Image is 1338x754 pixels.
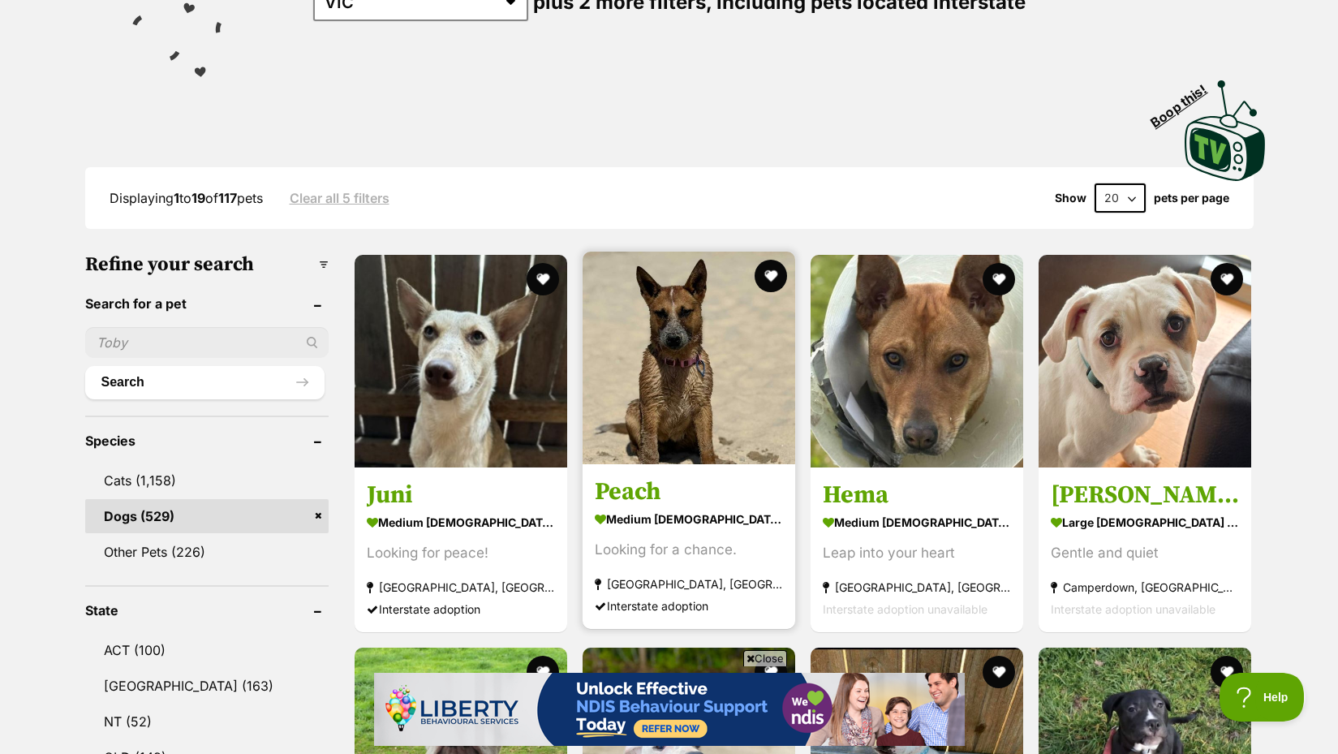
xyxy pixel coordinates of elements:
[1220,673,1306,722] iframe: Help Scout Beacon - Open
[1051,542,1239,564] div: Gentle and quiet
[85,603,329,618] header: State
[595,507,783,531] strong: medium [DEMOGRAPHIC_DATA] Dog
[527,656,559,688] button: favourite
[85,463,329,498] a: Cats (1,158)
[1185,66,1266,184] a: Boop this!
[595,573,783,595] strong: [GEOGRAPHIC_DATA], [GEOGRAPHIC_DATA]
[374,673,965,746] iframe: Advertisement
[85,535,329,569] a: Other Pets (226)
[174,190,179,206] strong: 1
[1051,511,1239,534] strong: large [DEMOGRAPHIC_DATA] Dog
[1185,80,1266,181] img: PetRescue TV logo
[110,190,263,206] span: Displaying to of pets
[355,467,567,632] a: Juni medium [DEMOGRAPHIC_DATA] Dog Looking for peace! [GEOGRAPHIC_DATA], [GEOGRAPHIC_DATA] Inters...
[1211,263,1244,295] button: favourite
[191,190,205,206] strong: 19
[755,260,787,292] button: favourite
[85,704,329,739] a: NT (52)
[218,190,237,206] strong: 117
[1039,255,1251,467] img: Marquez - Boxer x American Bulldog
[1055,192,1086,205] span: Show
[1154,192,1229,205] label: pets per page
[823,542,1011,564] div: Leap into your heart
[367,480,555,511] h3: Juni
[367,542,555,564] div: Looking for peace!
[583,464,795,629] a: Peach medium [DEMOGRAPHIC_DATA] Dog Looking for a chance. [GEOGRAPHIC_DATA], [GEOGRAPHIC_DATA] In...
[983,263,1015,295] button: favourite
[1211,656,1244,688] button: favourite
[85,669,329,703] a: [GEOGRAPHIC_DATA] (163)
[85,499,329,533] a: Dogs (529)
[355,255,567,467] img: Juni - Australian Kelpie Dog
[85,433,329,448] header: Species
[85,366,325,399] button: Search
[983,656,1015,688] button: favourite
[85,633,329,667] a: ACT (100)
[595,595,783,617] div: Interstate adoption
[743,650,787,666] span: Close
[85,253,329,276] h3: Refine your search
[1147,71,1222,130] span: Boop this!
[823,511,1011,534] strong: medium [DEMOGRAPHIC_DATA] Dog
[811,255,1023,467] img: Hema - Australian Kelpie Dog
[1051,480,1239,511] h3: [PERSON_NAME]
[367,511,555,534] strong: medium [DEMOGRAPHIC_DATA] Dog
[1039,467,1251,632] a: [PERSON_NAME] large [DEMOGRAPHIC_DATA] Dog Gentle and quiet Camperdown, [GEOGRAPHIC_DATA] Interst...
[1051,576,1239,598] strong: Camperdown, [GEOGRAPHIC_DATA]
[290,191,389,205] a: Clear all 5 filters
[823,576,1011,598] strong: [GEOGRAPHIC_DATA], [GEOGRAPHIC_DATA]
[823,602,987,616] span: Interstate adoption unavailable
[367,598,555,620] div: Interstate adoption
[85,296,329,311] header: Search for a pet
[823,480,1011,511] h3: Hema
[595,539,783,561] div: Looking for a chance.
[595,476,783,507] h3: Peach
[811,467,1023,632] a: Hema medium [DEMOGRAPHIC_DATA] Dog Leap into your heart [GEOGRAPHIC_DATA], [GEOGRAPHIC_DATA] Inte...
[583,252,795,464] img: Peach - Australian Cattle Dog
[367,576,555,598] strong: [GEOGRAPHIC_DATA], [GEOGRAPHIC_DATA]
[1051,602,1215,616] span: Interstate adoption unavailable
[85,327,329,358] input: Toby
[527,263,559,295] button: favourite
